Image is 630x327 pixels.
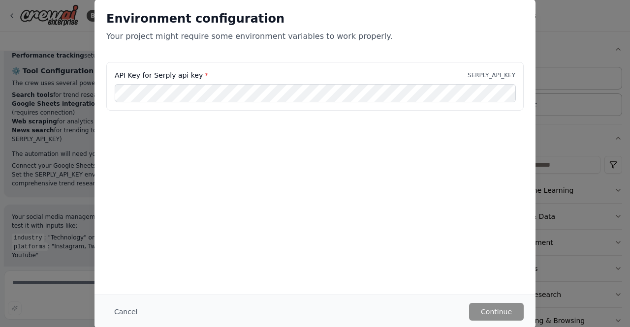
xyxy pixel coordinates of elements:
[106,30,524,42] p: Your project might require some environment variables to work properly.
[106,303,145,321] button: Cancel
[115,70,208,80] label: API Key for Serply api key
[468,71,515,79] p: SERPLY_API_KEY
[106,11,524,27] h2: Environment configuration
[469,303,524,321] button: Continue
